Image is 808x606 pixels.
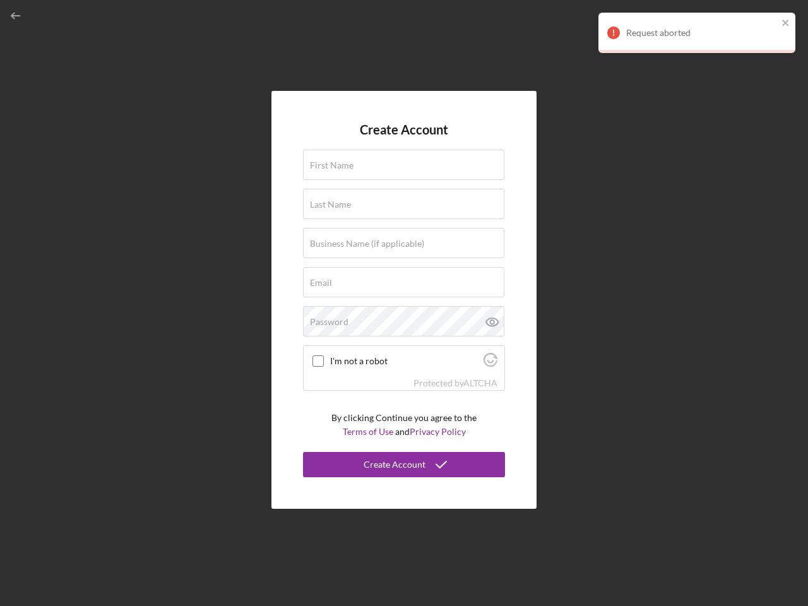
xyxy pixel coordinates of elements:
label: Last Name [310,199,351,210]
p: By clicking Continue you agree to the and [331,411,477,439]
label: I'm not a robot [330,356,480,366]
button: Create Account [303,452,505,477]
label: Password [310,317,348,327]
div: Protected by [413,378,497,388]
label: First Name [310,160,353,170]
label: Email [310,278,332,288]
a: Privacy Policy [410,426,466,437]
div: Request aborted [626,28,778,38]
a: Visit Altcha.org [463,377,497,388]
div: Create Account [364,452,425,477]
a: Visit Altcha.org [484,358,497,369]
button: close [781,18,790,30]
h4: Create Account [360,122,448,137]
a: Terms of Use [343,426,393,437]
label: Business Name (if applicable) [310,239,424,249]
